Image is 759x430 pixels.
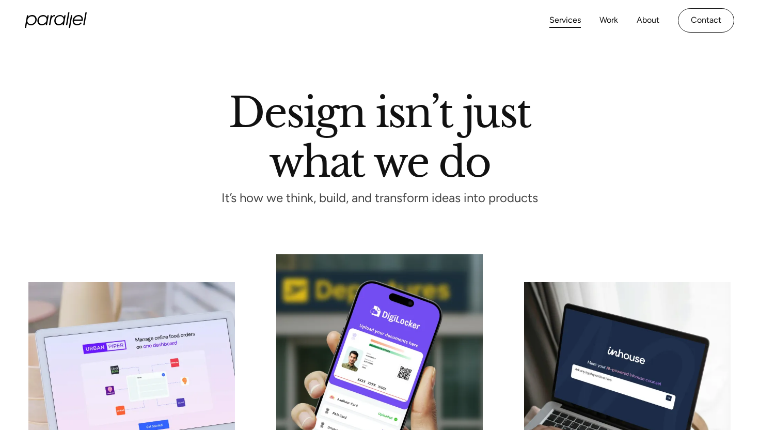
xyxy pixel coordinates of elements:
[678,8,734,33] a: Contact
[202,194,557,203] p: It’s how we think, build, and transform ideas into products
[637,13,659,28] a: About
[229,93,530,177] h1: Design isn’t just what we do
[599,13,618,28] a: Work
[549,13,581,28] a: Services
[25,12,87,28] a: home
